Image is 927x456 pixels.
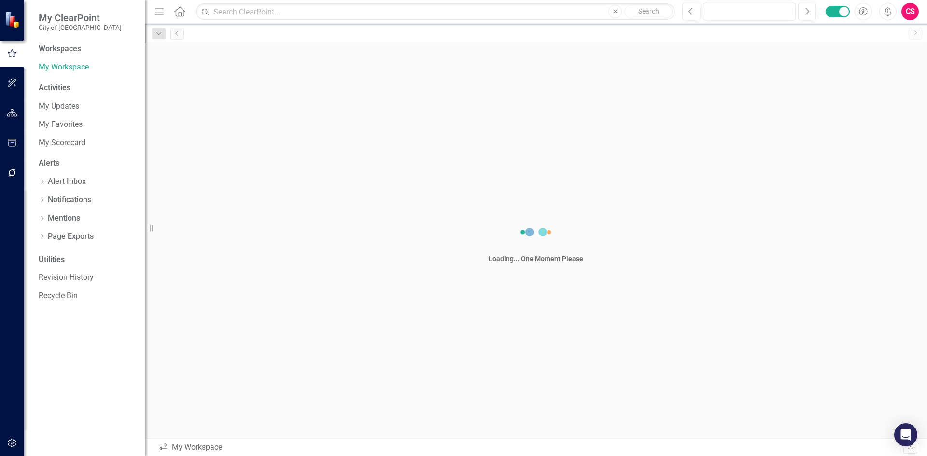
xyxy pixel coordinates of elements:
[158,442,903,453] div: My Workspace
[48,194,91,206] a: Notifications
[624,5,673,18] button: Search
[39,24,122,31] small: City of [GEOGRAPHIC_DATA]
[196,3,675,20] input: Search ClearPoint...
[39,119,135,130] a: My Favorites
[638,7,659,15] span: Search
[39,158,135,169] div: Alerts
[39,62,135,73] a: My Workspace
[39,254,135,265] div: Utilities
[48,213,80,224] a: Mentions
[489,254,583,263] div: Loading... One Moment Please
[39,290,135,302] a: Recycle Bin
[894,423,917,446] div: Open Intercom Messenger
[39,138,135,149] a: My Scorecard
[39,272,135,283] a: Revision History
[39,43,81,55] div: Workspaces
[48,231,94,242] a: Page Exports
[39,83,135,94] div: Activities
[4,10,22,28] img: ClearPoint Strategy
[901,3,919,20] button: CS
[39,101,135,112] a: My Updates
[39,12,122,24] span: My ClearPoint
[48,176,86,187] a: Alert Inbox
